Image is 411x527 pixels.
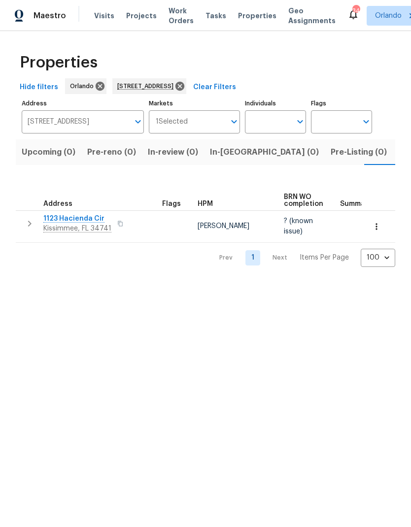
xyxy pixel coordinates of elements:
span: Upcoming (0) [22,145,75,159]
button: Open [293,115,307,129]
button: Open [359,115,373,129]
span: Tasks [205,12,226,19]
span: ? (known issue) [284,218,313,234]
label: Flags [311,100,372,106]
span: Geo Assignments [288,6,336,26]
span: Properties [20,58,98,67]
a: Goto page 1 [245,250,260,265]
span: Visits [94,11,114,21]
label: Address [22,100,144,106]
span: In-[GEOGRAPHIC_DATA] (0) [210,145,319,159]
button: Hide filters [16,78,62,97]
span: Maestro [34,11,66,21]
button: Open [131,115,145,129]
label: Individuals [245,100,306,106]
div: [STREET_ADDRESS] [112,78,186,94]
span: Projects [126,11,157,21]
span: Pre-Listing (0) [331,145,387,159]
span: BRN WO completion [284,194,323,207]
span: In-review (0) [148,145,198,159]
p: Items Per Page [300,253,349,263]
span: Hide filters [20,81,58,94]
span: Flags [162,200,181,207]
button: Open [227,115,241,129]
span: Pre-reno (0) [87,145,136,159]
button: Clear Filters [189,78,240,97]
span: Clear Filters [193,81,236,94]
span: Summary [340,200,372,207]
span: 1 Selected [156,118,188,126]
span: HPM [198,200,213,207]
span: [PERSON_NAME] [198,223,249,230]
span: Work Orders [169,6,194,26]
div: Orlando [65,78,106,94]
span: Address [43,200,72,207]
span: Orlando [375,11,402,21]
span: Properties [238,11,276,21]
label: Markets [149,100,240,106]
div: 34 [352,6,359,16]
div: 100 [361,245,395,270]
span: Orlando [70,81,98,91]
nav: Pagination Navigation [210,249,395,267]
